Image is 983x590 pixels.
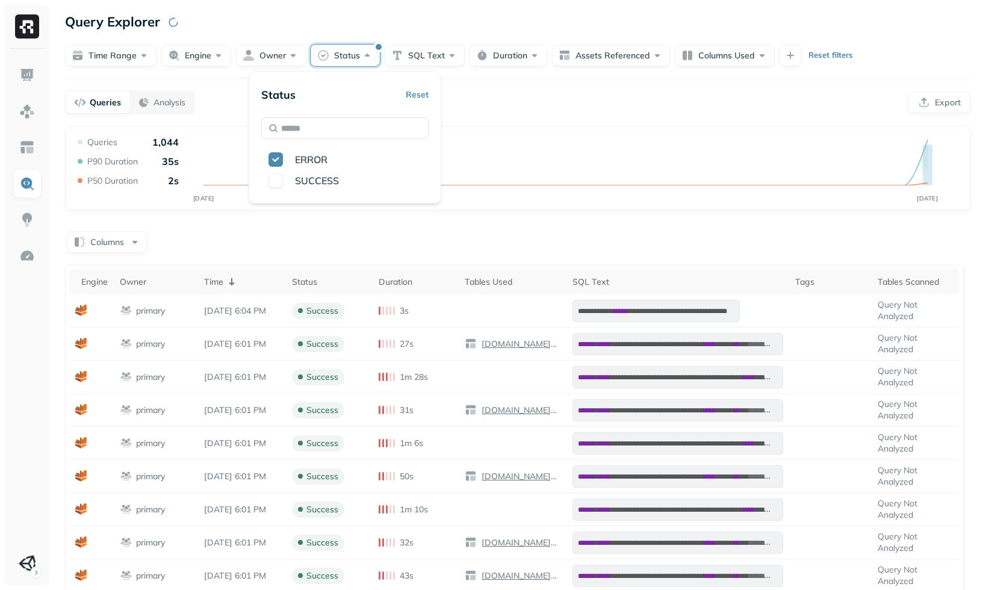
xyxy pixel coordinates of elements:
[136,405,165,416] p: primary
[477,338,560,350] a: [DOMAIN_NAME]_ssds
[465,570,477,582] img: table
[306,305,338,317] p: success
[120,570,132,582] img: workgroup
[19,67,35,83] img: Dashboard
[292,276,367,288] div: Status
[878,498,954,521] p: Query Not Analyzed
[465,536,477,548] img: table
[161,45,231,66] button: Engine
[236,45,306,66] button: Owner
[204,570,280,582] p: Aug 27, 2025 6:01 PM
[204,338,280,350] p: Aug 27, 2025 6:01 PM
[204,371,280,383] p: Aug 27, 2025 6:01 PM
[120,305,132,317] img: workgroup
[479,537,560,548] p: [DOMAIN_NAME]_ssds
[136,305,165,317] p: primary
[204,504,280,515] p: Aug 27, 2025 6:01 PM
[162,155,179,167] p: 35s
[65,45,157,66] button: Time Range
[400,305,409,317] p: 3s
[306,405,338,416] p: success
[808,49,853,61] p: Reset filters
[19,140,35,155] img: Asset Explorer
[878,465,954,488] p: Query Not Analyzed
[136,371,165,383] p: primary
[465,276,560,288] div: Tables Used
[136,570,165,582] p: primary
[878,531,954,554] p: Query Not Analyzed
[120,437,132,449] img: workgroup
[385,45,465,66] button: SQL Text
[400,537,414,548] p: 32s
[136,504,165,515] p: primary
[120,470,132,482] img: workgroup
[878,564,954,587] p: Query Not Analyzed
[81,276,108,288] div: Engine
[152,136,179,148] p: 1,044
[878,365,954,388] p: Query Not Analyzed
[477,405,560,416] a: [DOMAIN_NAME]_ssds
[400,471,414,482] p: 50s
[168,175,179,187] p: 2s
[19,176,35,191] img: Query Explorer
[470,45,547,66] button: Duration
[311,45,380,66] button: Status
[193,194,214,202] tspan: [DATE]
[400,438,423,449] p: 1m 6s
[153,97,185,108] p: Analysis
[878,332,954,355] p: Query Not Analyzed
[120,276,192,288] div: Owner
[136,338,165,350] p: primary
[261,88,296,102] p: Status
[400,570,414,582] p: 43s
[917,194,938,202] tspan: [DATE]
[400,405,414,416] p: 31s
[87,175,138,187] p: P50 Duration
[379,276,453,288] div: Duration
[465,404,477,416] img: table
[65,11,160,33] p: Query Explorer
[19,555,36,572] img: Unity
[120,536,132,548] img: workgroup
[90,97,121,108] p: Queries
[19,248,35,264] img: Optimization
[479,405,560,416] p: [DOMAIN_NAME]_ssds
[204,305,280,317] p: Aug 27, 2025 6:04 PM
[908,92,971,113] button: Export
[295,175,339,187] span: SUCCESS
[87,137,117,148] p: Queries
[465,338,477,350] img: table
[465,470,477,482] img: table
[136,438,165,449] p: primary
[136,471,165,482] p: primary
[306,504,338,515] p: success
[479,471,560,482] p: [DOMAIN_NAME]_ssds
[479,338,560,350] p: [DOMAIN_NAME]_ssds
[878,432,954,455] p: Query Not Analyzed
[479,570,560,582] p: [DOMAIN_NAME]_ssds
[19,104,35,119] img: Assets
[400,371,428,383] p: 1m 28s
[400,338,414,350] p: 27s
[306,537,338,548] p: success
[120,503,132,515] img: workgroup
[795,276,866,288] div: Tags
[878,399,954,421] p: Query Not Analyzed
[878,299,954,322] p: Query Not Analyzed
[675,45,775,66] button: Columns Used
[477,537,560,548] a: [DOMAIN_NAME]_ssds
[120,338,132,350] img: workgroup
[552,45,670,66] button: Assets Referenced
[572,276,783,288] div: SQL Text
[878,276,954,288] div: Tables Scanned
[306,570,338,582] p: success
[120,404,132,416] img: workgroup
[204,471,280,482] p: Aug 27, 2025 6:01 PM
[67,231,147,253] button: Columns
[120,371,132,383] img: workgroup
[204,438,280,449] p: Aug 27, 2025 6:01 PM
[19,212,35,228] img: Insights
[204,405,280,416] p: Aug 27, 2025 6:01 PM
[477,570,560,582] a: [DOMAIN_NAME]_ssds
[295,154,327,166] span: ERROR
